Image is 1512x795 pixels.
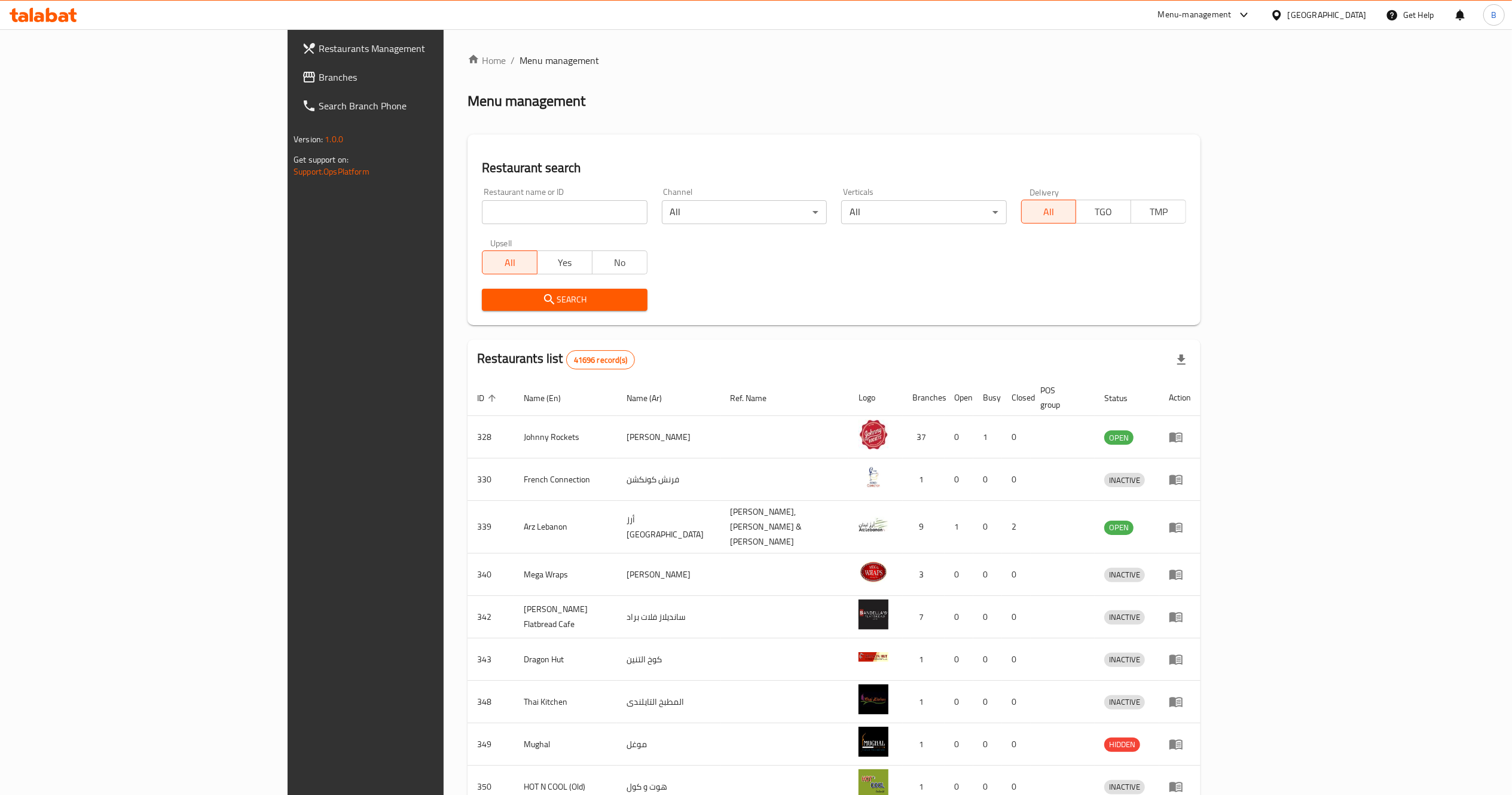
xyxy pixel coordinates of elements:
td: 0 [1002,458,1031,501]
div: Export file [1167,345,1196,374]
td: 0 [1002,723,1031,766]
div: Menu [1169,567,1191,582]
span: INACTIVE [1104,695,1145,709]
td: 0 [1002,596,1031,638]
td: 0 [1002,638,1031,681]
td: المطبخ التايلندى [617,681,721,723]
td: 1 [903,723,945,766]
div: OPEN [1104,430,1134,445]
span: All [1027,203,1072,221]
td: 0 [945,638,973,681]
span: TMP [1136,203,1181,221]
div: All [841,200,1006,224]
a: Branches [292,63,540,91]
nav: breadcrumb [468,53,1201,68]
div: Menu [1169,695,1191,709]
div: INACTIVE [1104,780,1145,794]
h2: Restaurants list [477,350,635,369]
td: 2 [1002,501,1031,554]
div: HIDDEN [1104,738,1140,752]
input: Search for restaurant name or ID.. [482,200,647,224]
td: 0 [945,458,973,501]
td: Dragon Hut [514,638,617,681]
img: Thai Kitchen [859,684,888,714]
div: Menu [1169,652,1191,666]
td: Mughal [514,723,617,766]
td: 1 [945,501,973,554]
span: 41696 record(s) [567,354,634,366]
th: Open [945,380,973,416]
th: Action [1159,380,1201,416]
button: Search [482,289,647,311]
button: All [482,250,537,274]
span: TGO [1081,203,1126,221]
div: Menu [1169,737,1191,751]
span: B [1491,8,1496,22]
td: [PERSON_NAME] [617,554,721,596]
td: Arz Lebanon [514,501,617,554]
td: 0 [1002,554,1031,596]
label: Upsell [490,239,512,247]
span: Restaurants Management [319,41,530,56]
span: Name (En) [524,391,576,405]
div: Menu [1169,779,1191,794]
span: Search [491,292,637,307]
span: All [487,254,533,271]
th: Busy [973,380,1002,416]
span: Menu management [520,53,599,68]
span: POS group [1040,383,1080,412]
td: French Connection [514,458,617,501]
span: INACTIVE [1104,473,1145,487]
td: 37 [903,416,945,458]
td: [PERSON_NAME],[PERSON_NAME] & [PERSON_NAME] [721,501,850,554]
td: 1 [903,681,945,723]
td: سانديلاز فلات براد [617,596,721,638]
span: Name (Ar) [627,391,677,405]
img: Mega Wraps [859,557,888,587]
span: Status [1104,391,1143,405]
span: Version: [294,132,323,147]
td: Johnny Rockets [514,416,617,458]
img: Dragon Hut [859,642,888,672]
td: Thai Kitchen [514,681,617,723]
td: 0 [973,554,1002,596]
span: Ref. Name [731,391,783,405]
div: Menu [1169,520,1191,534]
td: 0 [973,596,1002,638]
button: TMP [1131,200,1186,224]
span: ID [477,391,500,405]
td: أرز [GEOGRAPHIC_DATA] [617,501,721,554]
h2: Restaurant search [482,159,1186,177]
button: All [1021,200,1077,224]
img: Mughal [859,727,888,757]
div: [GEOGRAPHIC_DATA] [1288,8,1367,22]
td: 0 [945,554,973,596]
td: 3 [903,554,945,596]
span: Get support on: [294,152,349,167]
td: 0 [945,416,973,458]
th: Branches [903,380,945,416]
td: [PERSON_NAME] [617,416,721,458]
img: French Connection [859,462,888,492]
div: Menu [1169,610,1191,624]
div: INACTIVE [1104,610,1145,625]
span: INACTIVE [1104,610,1145,624]
span: Search Branch Phone [319,99,530,113]
td: 0 [1002,681,1031,723]
div: Total records count [566,350,635,369]
td: 1 [973,416,1002,458]
td: 0 [945,596,973,638]
td: [PERSON_NAME] Flatbread Cafe [514,596,617,638]
td: 0 [945,681,973,723]
div: INACTIVE [1104,568,1145,582]
img: Arz Lebanon [859,510,888,540]
span: 1.0.0 [325,132,343,147]
div: Menu [1169,472,1191,487]
span: OPEN [1104,521,1134,534]
td: كوخ التنين [617,638,721,681]
th: Closed [1002,380,1031,416]
label: Delivery [1030,188,1059,196]
span: INACTIVE [1104,653,1145,666]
